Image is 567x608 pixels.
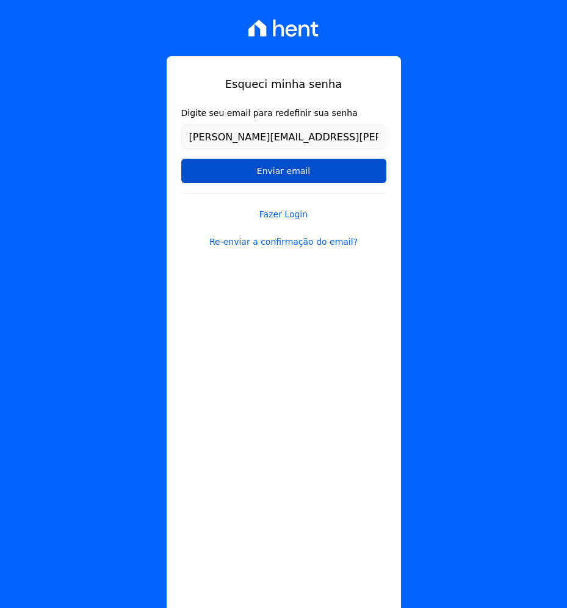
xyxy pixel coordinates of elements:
input: Email [181,125,386,149]
a: Re-enviar a confirmação do email? [181,236,386,248]
input: Enviar email [181,159,386,183]
label: Digite seu email para redefinir sua senha [181,107,386,120]
a: Fazer Login [181,193,386,221]
h1: Esqueci minha senha [181,76,386,92]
